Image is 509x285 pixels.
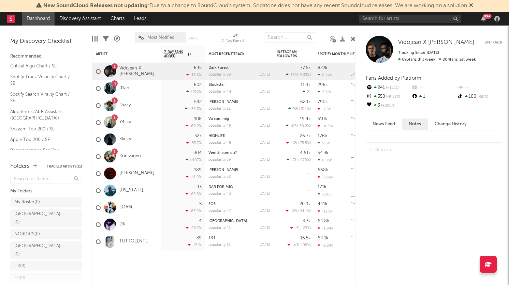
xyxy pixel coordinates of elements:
[291,158,296,162] span: 171
[193,117,202,121] div: 408
[259,141,270,145] div: [DATE]
[318,90,331,94] div: 7.72k
[208,236,270,240] div: 1.91
[189,36,198,40] button: Save
[318,141,330,145] div: 9.6k
[186,175,202,179] div: -41.9 %
[208,202,270,206] div: SOS
[10,162,30,171] div: Folders
[14,262,26,270] div: UK ( 0 )
[481,16,486,21] button: 99+
[199,219,202,223] div: 4
[301,83,311,87] div: 11.9k
[348,216,379,233] svg: Chart title
[318,236,329,240] div: 64.1k
[348,114,379,131] svg: Chart title
[402,118,428,130] button: Notes
[188,243,202,247] div: -171 %
[14,242,62,258] div: [GEOGRAPHIC_DATA] ( 0 )
[208,151,237,155] a: Vem är som du?
[119,137,131,142] a: Sticky
[366,101,411,110] div: 3
[385,95,400,99] span: -9.33 %
[348,165,379,182] svg: Chart title
[10,37,82,46] div: My Discovery Checklist
[10,174,82,184] input: Search for folders...
[300,236,311,240] div: 16.5k
[484,39,502,46] button: Untrack
[199,202,202,206] div: 5
[194,83,202,87] div: 602
[55,12,106,26] a: Discovery Assistant
[10,229,82,239] a: NORDICS(0)
[208,134,270,138] div: HIGHLIFE
[208,243,231,247] div: popularity: 32
[295,226,299,230] span: -3
[208,117,270,121] div: Va som mig
[318,192,332,196] div: 3.26k
[297,158,310,162] span: +470 %
[286,141,311,145] div: ( )
[298,107,310,111] span: +314 %
[348,148,379,165] svg: Chart title
[96,52,147,56] div: Artist
[119,222,126,227] a: DR
[208,66,229,70] a: Dark Forest
[10,209,82,227] a: [GEOGRAPHIC_DATA](0)
[208,107,231,111] div: popularity: 22
[14,198,40,206] div: My Roster ( 0 )
[208,73,231,77] div: popularity: 39
[398,39,474,46] a: Vidojean X [PERSON_NAME]
[291,141,296,145] span: -12
[185,107,202,111] div: +39.3 %
[10,273,82,283] a: EU(0)
[318,158,332,162] div: 6.95k
[348,80,379,97] svg: Chart title
[476,95,488,99] span: -50 %
[186,192,202,196] div: -65.8 %
[222,37,249,46] div: 7-Day Fans Added (7-Day Fans Added)
[290,209,296,213] span: -22
[14,210,62,226] div: [GEOGRAPHIC_DATA] ( 0 )
[300,151,311,155] div: 4.61k
[318,124,333,128] div: -4.77k
[208,124,231,128] div: popularity: 49
[208,219,270,223] div: Berlin
[119,205,132,210] a: LOAM
[318,226,333,231] div: -1.94k
[348,199,379,216] svg: Chart title
[129,12,151,26] a: Leads
[147,35,175,40] span: Most Notified
[208,141,231,145] div: popularity: 48
[286,73,311,77] div: ( )
[348,131,379,148] svg: Chart title
[300,134,311,138] div: 26.7k
[298,73,310,77] span: -9.33 %
[208,226,231,230] div: popularity: 41
[119,171,155,176] a: [PERSON_NAME]
[43,3,148,9] span: New SoundCloud Releases not updating
[457,92,502,101] div: 100
[259,73,270,77] div: [DATE]
[318,168,328,172] div: 668k
[10,261,82,271] a: UK(0)
[293,107,297,111] span: 92
[259,158,270,162] div: [DATE]
[14,230,40,238] div: NORDICS ( 0 )
[469,3,473,9] span: Dismiss
[292,243,298,247] span: -43
[208,158,231,162] div: popularity: 39
[286,209,311,213] div: ( )
[194,168,202,172] div: 189
[10,91,75,105] a: Spotify Search Virality Chart / SE
[119,239,148,244] a: TUTTOLENTE
[318,185,326,189] div: 171k
[259,124,270,128] div: [DATE]
[318,107,331,111] div: -7.3k
[259,209,270,213] div: [DATE]
[186,90,202,94] div: +210 %
[398,51,439,55] span: Tracking Since: [DATE]
[398,39,474,45] span: Vidojean X [PERSON_NAME]
[43,3,467,9] span: : Due to a change to SoundCloud's system, Sodatone does not have any recent Soundcloud releases. ...
[208,117,229,121] a: Va som mig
